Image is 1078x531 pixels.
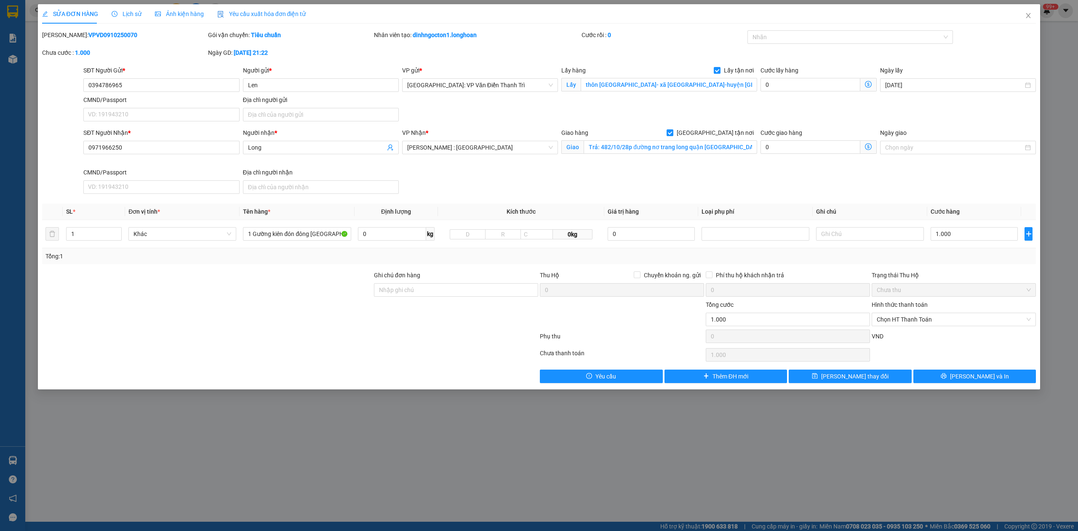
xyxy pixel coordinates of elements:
[42,48,206,57] div: Chưa cước :
[698,204,813,220] th: Loại phụ phí
[584,140,757,154] input: Giao tận nơi
[760,67,798,74] label: Cước lấy hàng
[821,372,889,381] span: [PERSON_NAME] thay đổi
[243,227,351,241] input: VD: Bàn, Ghế
[760,140,860,154] input: Cước giao hàng
[706,301,734,308] span: Tổng cước
[208,30,372,40] div: Gói vận chuyển:
[407,141,553,154] span: Hồ Chí Minh : Kho Quận 12
[640,271,704,280] span: Chuyển khoản ng. gửi
[128,208,160,215] span: Đơn vị tính
[66,208,73,215] span: SL
[664,370,787,383] button: plusThêm ĐH mới
[83,168,239,177] div: CMND/Passport
[586,373,592,380] span: exclamation-circle
[45,252,416,261] div: Tổng: 1
[217,11,224,18] img: icon
[872,301,928,308] label: Hình thức thanh toán
[407,79,553,91] span: Hà Nội: VP Văn Điển Thanh Trì
[581,78,757,91] input: Lấy tận nơi
[913,370,1036,383] button: printer[PERSON_NAME] và In
[426,227,435,241] span: kg
[877,284,1031,296] span: Chưa thu
[83,66,239,75] div: SĐT Người Gửi
[865,81,872,88] span: dollar-circle
[1025,227,1033,241] button: plus
[243,168,399,177] div: Địa chỉ người nhận
[941,373,947,380] span: printer
[712,271,787,280] span: Phí thu hộ khách nhận trả
[208,48,372,57] div: Ngày GD:
[520,229,553,239] input: C
[507,208,536,215] span: Kích thước
[872,271,1036,280] div: Trạng thái Thu Hộ
[243,180,399,194] input: Địa chỉ của người nhận
[720,66,757,75] span: Lấy tận nơi
[608,32,611,38] b: 0
[112,11,141,17] span: Lịch sử
[251,32,281,38] b: Tiêu chuẩn
[217,11,306,17] span: Yêu cầu xuất hóa đơn điện tử
[880,67,903,74] label: Ngày lấy
[885,143,1023,152] input: Ngày giao
[540,370,663,383] button: exclamation-circleYêu cầu
[1025,231,1032,237] span: plus
[1017,4,1040,28] button: Close
[885,80,1023,90] input: Ngày lấy
[83,95,239,105] div: CMND/Passport
[155,11,161,17] span: picture
[812,373,818,380] span: save
[112,11,117,17] span: clock-circle
[45,227,59,241] button: delete
[880,129,907,136] label: Ngày giao
[381,208,411,215] span: Định lượng
[234,49,268,56] b: [DATE] 21:22
[539,349,705,363] div: Chưa thanh toán
[450,229,486,239] input: D
[703,373,709,380] span: plus
[387,144,394,151] span: user-add
[374,283,538,297] input: Ghi chú đơn hàng
[88,32,137,38] b: VPVD0910250070
[865,143,872,150] span: dollar-circle
[243,208,270,215] span: Tên hàng
[877,313,1031,326] span: Chọn HT Thanh Toán
[595,372,616,381] span: Yêu cầu
[243,66,399,75] div: Người gửi
[760,129,802,136] label: Cước giao hàng
[243,108,399,121] input: Địa chỉ của người gửi
[42,11,48,17] span: edit
[402,66,558,75] div: VP gửi
[950,372,1009,381] span: [PERSON_NAME] và In
[582,30,746,40] div: Cước rồi :
[402,129,426,136] span: VP Nhận
[374,272,420,279] label: Ghi chú đơn hàng
[561,129,588,136] span: Giao hàng
[872,333,883,340] span: VND
[608,208,639,215] span: Giá trị hàng
[816,227,924,241] input: Ghi Chú
[539,332,705,346] div: Phụ thu
[561,67,586,74] span: Lấy hàng
[553,229,592,239] span: 0kg
[413,32,477,38] b: dinhngocton1.longhoan
[374,30,580,40] div: Nhân viên tạo:
[561,78,581,91] span: Lấy
[540,272,559,279] span: Thu Hộ
[789,370,912,383] button: save[PERSON_NAME] thay đổi
[673,128,757,137] span: [GEOGRAPHIC_DATA] tận nơi
[760,78,860,91] input: Cước lấy hàng
[1025,12,1032,19] span: close
[133,228,231,240] span: Khác
[561,140,584,154] span: Giao
[42,30,206,40] div: [PERSON_NAME]:
[813,204,927,220] th: Ghi chú
[712,372,748,381] span: Thêm ĐH mới
[75,49,90,56] b: 1.000
[155,11,204,17] span: Ảnh kiện hàng
[243,128,399,137] div: Người nhận
[42,11,98,17] span: SỬA ĐƠN HÀNG
[931,208,960,215] span: Cước hàng
[485,229,521,239] input: R
[243,95,399,105] div: Địa chỉ người gửi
